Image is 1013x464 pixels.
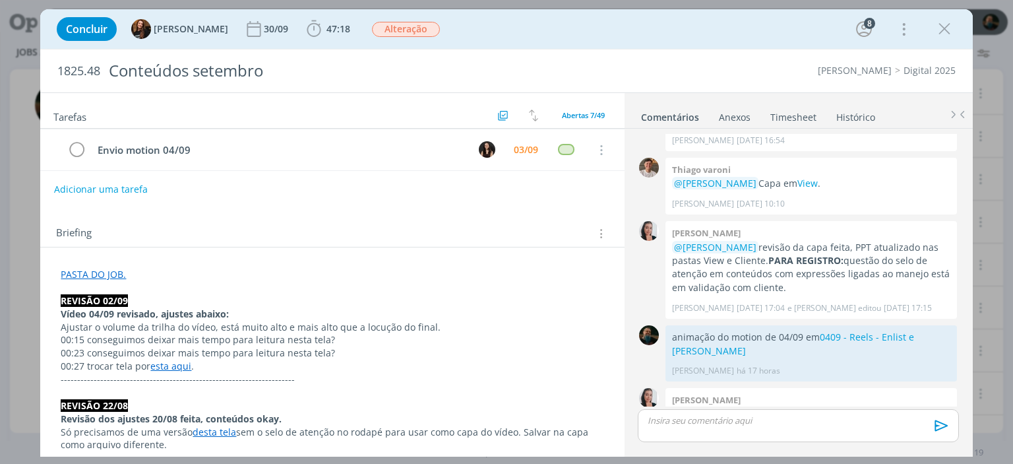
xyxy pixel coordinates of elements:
img: I [479,141,495,158]
span: @[PERSON_NAME] [674,241,756,253]
span: 47:18 [326,22,350,35]
span: Tarefas [53,108,86,123]
p: [PERSON_NAME] [672,302,734,314]
button: I [477,140,497,160]
a: Comentários [640,105,700,124]
b: [PERSON_NAME] [672,394,741,406]
strong: REVISÃO 02/09 [61,294,128,307]
b: [PERSON_NAME] [672,227,741,239]
img: T [131,19,151,39]
button: 8 [853,18,875,40]
span: Concluir [66,24,107,34]
strong: REVISÃO 22/08 [61,399,128,412]
div: dialog [40,9,972,457]
p: 00:23 conseguimos deixar mais tempo para leitura nesta tela? [61,347,603,360]
div: Anexos [719,111,751,124]
b: Thiago varoni [672,164,731,176]
button: Alteração [371,21,441,38]
p: 00:15 conseguimos deixar mais tempo para leitura nesta tela? [61,333,603,347]
p: Só precisamos de uma versão sem o selo de atenção no rodapé para usar como capa do vídeo. Salvar ... [61,426,603,452]
a: esta aqui [150,360,191,372]
p: [PERSON_NAME] [672,135,734,147]
button: T[PERSON_NAME] [131,19,228,39]
a: View [797,177,818,189]
span: @[PERSON_NAME] [674,177,756,189]
p: ----------------------------------------------------------------------- [61,373,603,386]
span: [DATE] 17:04 [737,302,785,314]
a: desta tela [193,426,236,438]
button: Concluir [57,17,117,41]
span: [DATE] 10:10 [737,198,785,210]
p: revisão da capa feita, PPT atualizado nas pastas View e Cliente. questão do selo de atenção em co... [672,241,950,295]
img: M [639,325,659,345]
span: Alteração [372,22,440,37]
p: 00:27 trocar tela por . [61,360,603,373]
a: Digital 2025 [904,64,956,77]
div: 30/09 [264,24,291,34]
div: Envio motion 04/09 [92,142,466,158]
span: [DATE] 16:54 [737,135,785,147]
div: Conteúdos setembro [103,55,576,87]
span: [DATE] 17:15 [884,302,932,314]
button: 47:18 [303,18,353,40]
strong: PARA REGISTRO: [768,254,844,267]
img: T [639,158,659,178]
img: C [639,221,659,241]
p: animação do motion de 04/09 em [672,331,950,358]
span: há 17 horas [737,365,780,377]
p: Capa em . [672,177,950,190]
p: [PERSON_NAME] [672,198,734,210]
strong: Vídeo 04/09 revisado, ajustes abaixo: [61,308,229,320]
button: Adicionar uma tarefa [53,178,148,201]
a: [PERSON_NAME] [818,64,892,77]
p: Ajustar o volume da trilha do vídeo, está muito alto e mais alto que a locução do final. [61,321,603,334]
a: 0409 - Reels - Enlist e [PERSON_NAME] [672,331,914,356]
span: [PERSON_NAME] [154,24,228,34]
span: e [PERSON_NAME] editou [787,302,881,314]
div: 8 [864,18,875,29]
span: 1825.48 [57,64,100,79]
a: Histórico [836,105,876,124]
span: Briefing [56,225,92,242]
strong: Revisão dos ajustes 20/08 feita, conteúdos okay. [61,413,282,425]
img: arrow-down-up.svg [529,110,538,121]
span: Abertas 7/49 [562,110,605,120]
img: C [639,388,659,408]
a: Timesheet [770,105,817,124]
div: 03/09 [514,145,538,154]
p: [PERSON_NAME] [672,365,734,377]
a: PASTA DO JOB. [61,268,126,281]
